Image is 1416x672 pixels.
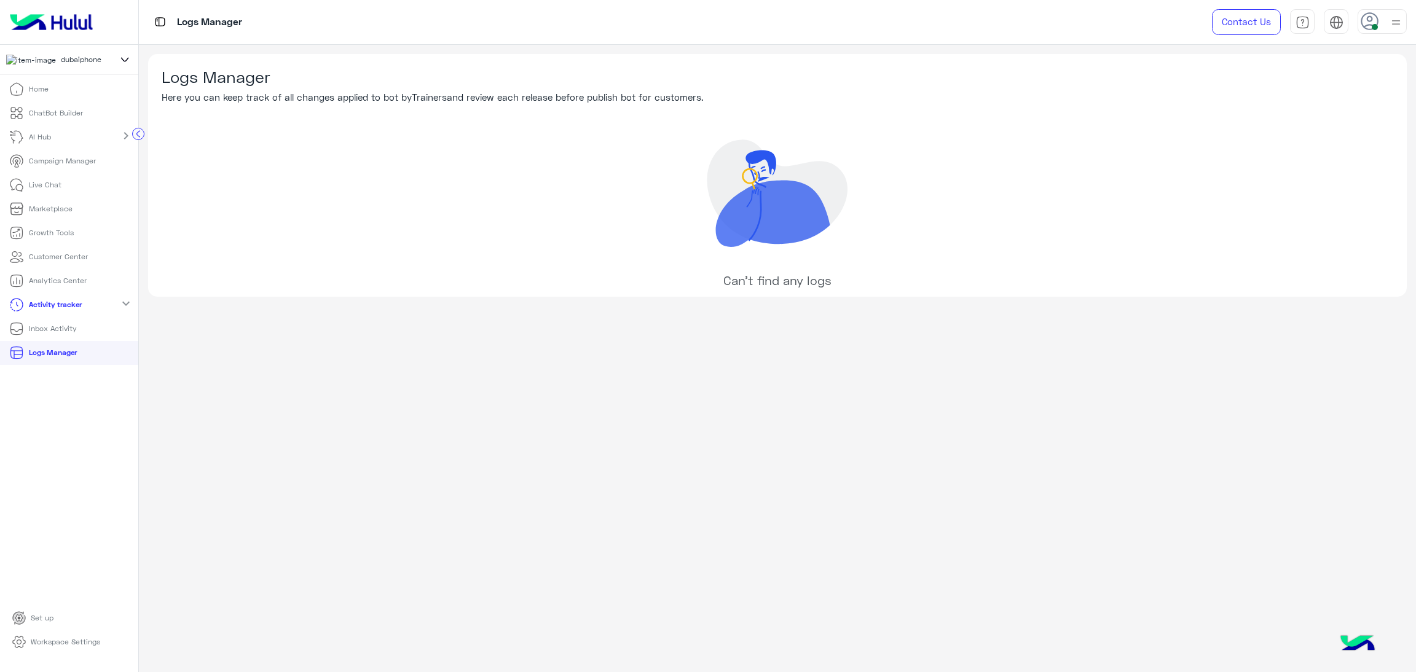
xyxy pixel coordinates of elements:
[119,128,133,143] mat-icon: chevron_right
[6,55,56,66] img: 1403182699927242
[29,323,77,334] p: Inbox Activity
[5,9,98,35] img: Logo
[29,227,74,238] p: Growth Tools
[2,606,63,630] a: Set up
[412,92,447,103] span: Trainers
[1290,9,1315,35] a: tab
[29,84,49,95] p: Home
[29,107,83,119] p: ChatBot Builder
[29,131,51,143] p: AI Hub
[29,179,61,190] p: Live Chat
[152,14,168,29] img: tab
[162,92,777,103] h6: Here you can keep track of all changes applied to bot by and review each release before publish b...
[31,636,100,647] p: Workspace Settings
[29,299,82,310] p: Activity tracker
[61,54,101,65] span: dubaiphone
[29,203,73,214] p: Marketplace
[29,275,87,286] p: Analytics Center
[1388,15,1404,30] img: profile
[29,251,88,262] p: Customer Center
[31,612,53,623] p: Set up
[162,68,777,87] h3: Logs Manager
[29,347,77,358] p: Logs Manager
[698,273,857,287] p: Can’t find any logs
[119,296,133,311] mat-icon: expand_more
[1329,15,1343,29] img: tab
[1212,9,1281,35] a: Contact Us
[1296,15,1310,29] img: tab
[29,155,96,166] p: Campaign Manager
[177,14,242,31] p: Logs Manager
[2,630,110,654] a: Workspace Settings
[1336,623,1379,666] img: hulul-logo.png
